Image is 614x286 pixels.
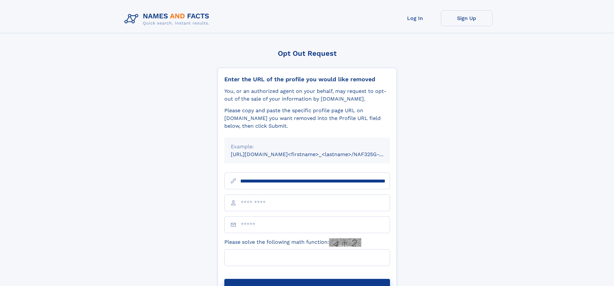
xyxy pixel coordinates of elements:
[218,49,397,57] div: Opt Out Request
[122,10,215,28] img: Logo Names and Facts
[224,107,390,130] div: Please copy and paste the specific profile page URL on [DOMAIN_NAME] you want removed into the Pr...
[224,238,361,247] label: Please solve the following math function:
[231,151,402,157] small: [URL][DOMAIN_NAME]<firstname>_<lastname>/NAF325G-xxxxxxxx
[441,10,492,26] a: Sign Up
[224,76,390,83] div: Enter the URL of the profile you would like removed
[224,87,390,103] div: You, or an authorized agent on your behalf, may request to opt-out of the sale of your informatio...
[231,143,384,151] div: Example:
[389,10,441,26] a: Log In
